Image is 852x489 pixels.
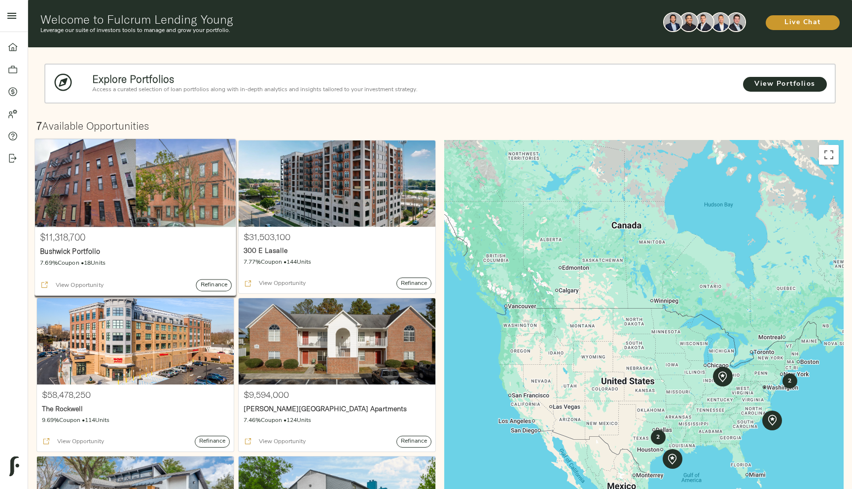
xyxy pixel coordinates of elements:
strong: [PERSON_NAME][GEOGRAPHIC_DATA] Apartments [244,404,407,413]
h4: $31,503,100 [244,232,430,243]
div: 300 E Lasalle [239,140,435,227]
span: Refinance [197,280,231,289]
p: 7.46% Coupon • 124 Units [244,416,430,425]
p: View Opportunity [251,279,306,288]
div: The Rockwell [37,298,234,384]
button: View Opportunity [41,436,106,448]
img: Zach Frizzera [696,13,713,31]
p: View Opportunity [251,437,306,446]
p: 9.69% Coupon • 114 Units [42,416,229,425]
img: Justin Stamp [727,13,745,31]
strong: 2 [656,434,660,440]
button: View Opportunity [243,436,307,448]
a: View Portfolios [743,77,827,92]
span: Refinance [397,279,431,288]
h4: $9,594,000 [244,389,430,400]
button: Live Chat [766,15,840,30]
strong: The Rockwell [42,404,83,413]
button: View Opportunity [39,279,105,291]
h4: $58,478,250 [42,389,229,400]
img: Richard Le [711,13,729,31]
p: View Opportunity [48,280,103,289]
img: Kenneth Mendonça [680,13,698,31]
div: Bushwick Portfolio [35,139,236,227]
button: Toggle fullscreen view [819,145,839,165]
div: Stanton Pointe Apartments [239,298,435,384]
span: Refinance [195,437,229,446]
h2: Available Opportunities [36,120,844,132]
span: Live Chat [776,17,830,29]
strong: Bushwick Portfolio [40,246,100,255]
p: Leverage our suite of investors tools to manage and grow your portfolio. [40,26,573,35]
button: View Opportunity [243,278,307,289]
strong: 300 E Lasalle [244,246,287,255]
p: Access a curated selection of loan portfolios along with in-depth analytics and insights tailored... [92,85,671,94]
span: Refinance [397,437,431,446]
p: 7.77% Coupon • 144 Units [244,258,430,267]
span: View Portfolios [753,78,817,91]
img: logo [9,456,19,476]
p: View Opportunity [50,437,104,446]
strong: Explore Portfolios [92,72,174,85]
strong: 2 [788,378,791,384]
strong: 7 [36,119,42,132]
h1: Welcome to Fulcrum Lending Young [40,12,573,26]
p: 7.69% Coupon • 18 Units [40,259,231,268]
h4: $11,318,700 [40,232,231,243]
img: Maxwell Wu [664,13,682,31]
